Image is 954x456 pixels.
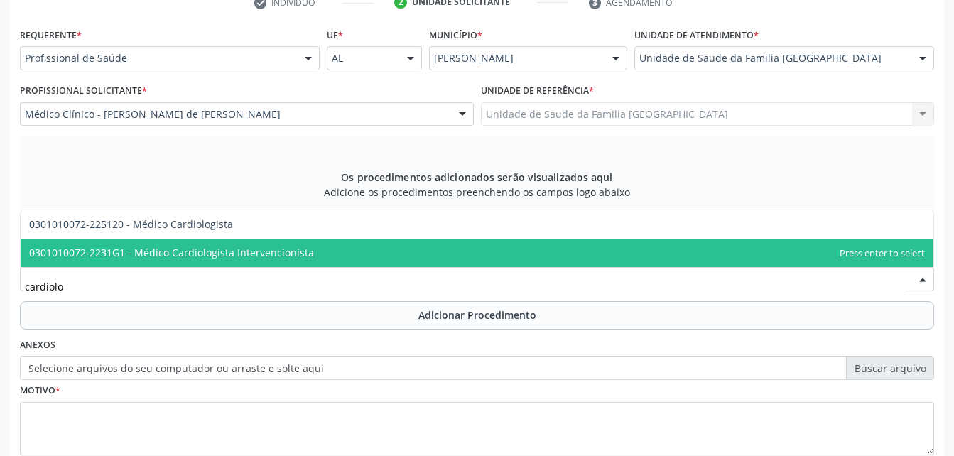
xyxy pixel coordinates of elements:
label: Anexos [20,335,55,357]
span: Médico Clínico - [PERSON_NAME] de [PERSON_NAME] [25,107,445,121]
span: [PERSON_NAME] [434,51,597,65]
span: Os procedimentos adicionados serão visualizados aqui [341,170,612,185]
label: Requerente [20,24,82,46]
span: 0301010072-225120 - Médico Cardiologista [29,217,233,231]
label: Unidade de atendimento [634,24,759,46]
span: AL [332,51,393,65]
span: Adicione os procedimentos preenchendo os campos logo abaixo [324,185,630,200]
label: UF [327,24,343,46]
label: Município [429,24,482,46]
span: Unidade de Saude da Familia [GEOGRAPHIC_DATA] [639,51,905,65]
span: Profissional de Saúde [25,51,291,65]
label: Profissional Solicitante [20,80,147,102]
span: 0301010072-2231G1 - Médico Cardiologista Intervencionista [29,246,314,259]
input: Buscar por procedimento [25,272,905,300]
label: Unidade de referência [481,80,594,102]
label: Motivo [20,380,60,402]
span: Adicionar Procedimento [418,308,536,322]
button: Adicionar Procedimento [20,301,934,330]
